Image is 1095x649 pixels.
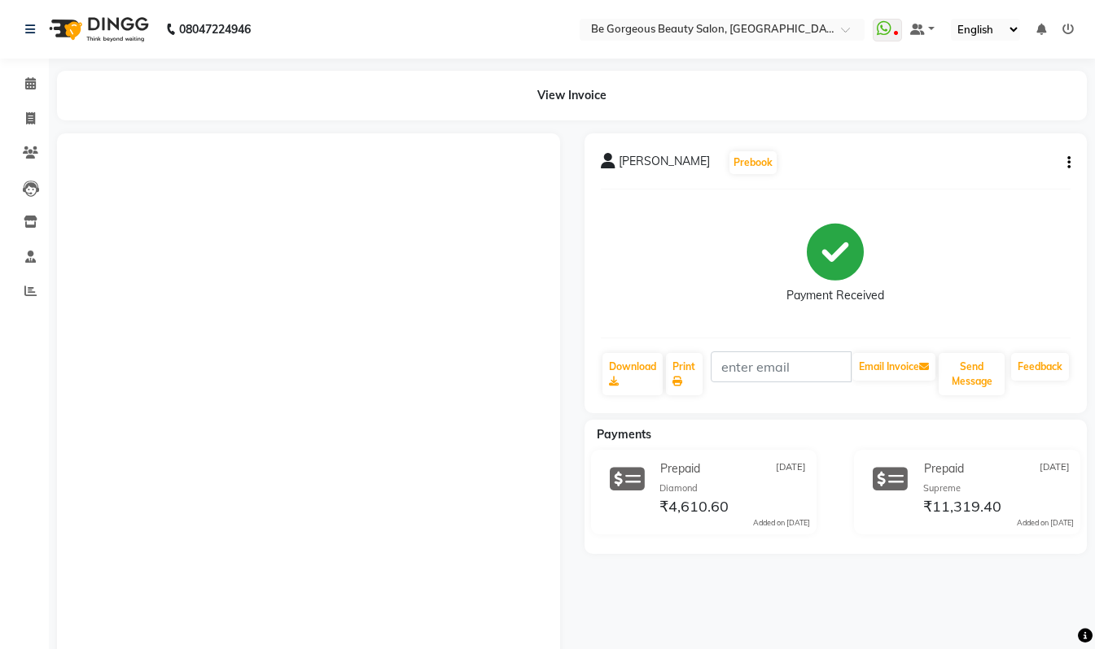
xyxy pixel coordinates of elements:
[659,481,810,495] div: Diamond
[753,517,810,529] div: Added on [DATE]
[923,481,1074,495] div: Supreme
[602,353,663,395] a: Download
[923,497,1001,520] span: ₹11,319.40
[666,353,703,395] a: Print
[852,353,935,381] button: Email Invoice
[924,460,964,477] span: Prepaid
[42,7,153,52] img: logo
[786,287,884,304] div: Payment Received
[1011,353,1069,381] a: Feedback
[597,427,651,442] span: Payments
[939,353,1005,395] button: Send Message
[659,497,729,520] span: ₹4,610.60
[711,351,852,382] input: enter email
[660,460,700,477] span: Prepaid
[1040,460,1070,477] span: [DATE]
[619,153,710,176] span: [PERSON_NAME]
[57,71,1087,120] div: View Invoice
[1017,517,1074,529] div: Added on [DATE]
[776,460,806,477] span: [DATE]
[729,151,777,174] button: Prebook
[179,7,251,52] b: 08047224946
